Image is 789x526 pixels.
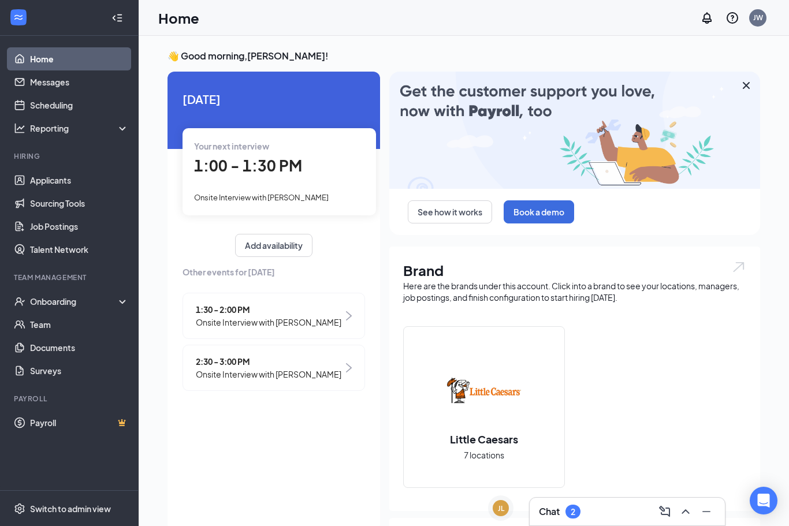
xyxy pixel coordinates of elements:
[539,505,560,518] h3: Chat
[14,273,126,282] div: Team Management
[13,12,24,23] svg: WorkstreamLogo
[658,505,672,518] svg: ComposeMessage
[30,336,129,359] a: Documents
[676,502,695,521] button: ChevronUp
[30,169,129,192] a: Applicants
[725,11,739,25] svg: QuestionInfo
[194,156,302,175] span: 1:00 - 1:30 PM
[168,50,760,62] h3: 👋 Good morning, [PERSON_NAME] !
[739,79,753,92] svg: Cross
[194,141,269,151] span: Your next interview
[30,94,129,117] a: Scheduling
[14,503,25,514] svg: Settings
[183,266,365,278] span: Other events for [DATE]
[700,11,714,25] svg: Notifications
[194,193,329,202] span: Onsite Interview with [PERSON_NAME]
[30,313,129,336] a: Team
[14,296,25,307] svg: UserCheck
[753,13,763,23] div: JW
[196,368,341,380] span: Onsite Interview with [PERSON_NAME]
[30,70,129,94] a: Messages
[14,122,25,134] svg: Analysis
[697,502,716,521] button: Minimize
[438,432,530,446] h2: Little Caesars
[731,260,746,274] img: open.6027fd2a22e1237b5b06.svg
[30,215,129,238] a: Job Postings
[196,355,341,368] span: 2:30 - 3:00 PM
[447,353,521,427] img: Little Caesars
[750,487,777,514] div: Open Intercom Messenger
[30,238,129,261] a: Talent Network
[235,234,312,257] button: Add availability
[196,316,341,329] span: Onsite Interview with [PERSON_NAME]
[111,12,123,24] svg: Collapse
[30,47,129,70] a: Home
[504,200,574,223] button: Book a demo
[464,449,504,461] span: 7 locations
[30,411,129,434] a: PayrollCrown
[679,505,693,518] svg: ChevronUp
[389,72,760,189] img: payroll-large.gif
[30,192,129,215] a: Sourcing Tools
[183,90,365,108] span: [DATE]
[408,200,492,223] button: See how it works
[403,260,746,280] h1: Brand
[30,359,129,382] a: Surveys
[30,122,129,134] div: Reporting
[656,502,674,521] button: ComposeMessage
[196,303,341,316] span: 1:30 - 2:00 PM
[699,505,713,518] svg: Minimize
[158,8,199,28] h1: Home
[30,503,111,514] div: Switch to admin view
[14,151,126,161] div: Hiring
[14,394,126,404] div: Payroll
[571,507,575,517] div: 2
[30,296,119,307] div: Onboarding
[498,503,504,513] div: JL
[403,280,746,303] div: Here are the brands under this account. Click into a brand to see your locations, managers, job p...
